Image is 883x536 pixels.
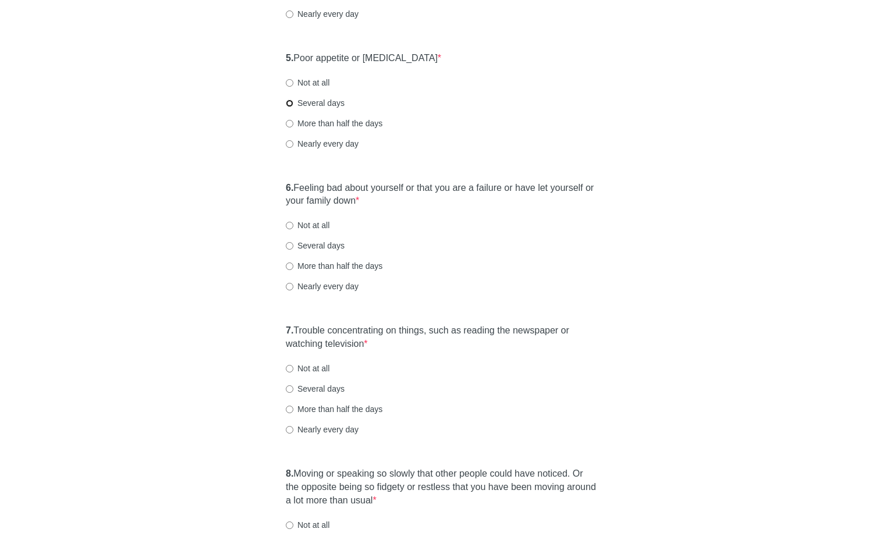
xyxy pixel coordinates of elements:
[286,325,293,335] strong: 7.
[286,10,293,18] input: Nearly every day
[286,77,329,88] label: Not at all
[286,97,345,109] label: Several days
[286,120,293,127] input: More than half the days
[286,222,293,229] input: Not at all
[286,424,359,435] label: Nearly every day
[286,324,597,351] label: Trouble concentrating on things, such as reading the newspaper or watching television
[286,100,293,107] input: Several days
[286,385,293,393] input: Several days
[286,52,441,65] label: Poor appetite or [MEDICAL_DATA]
[286,53,293,63] strong: 5.
[286,138,359,150] label: Nearly every day
[286,406,293,413] input: More than half the days
[286,8,359,20] label: Nearly every day
[286,118,382,129] label: More than half the days
[286,79,293,87] input: Not at all
[286,283,293,290] input: Nearly every day
[286,182,597,208] label: Feeling bad about yourself or that you are a failure or have let yourself or your family down
[286,363,329,374] label: Not at all
[286,467,597,507] label: Moving or speaking so slowly that other people could have noticed. Or the opposite being so fidge...
[286,240,345,251] label: Several days
[286,365,293,372] input: Not at all
[286,383,345,395] label: Several days
[286,281,359,292] label: Nearly every day
[286,403,382,415] label: More than half the days
[286,519,329,531] label: Not at all
[286,140,293,148] input: Nearly every day
[286,260,382,272] label: More than half the days
[286,468,293,478] strong: 8.
[286,262,293,270] input: More than half the days
[286,521,293,529] input: Not at all
[286,242,293,250] input: Several days
[286,219,329,231] label: Not at all
[286,183,293,193] strong: 6.
[286,426,293,434] input: Nearly every day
